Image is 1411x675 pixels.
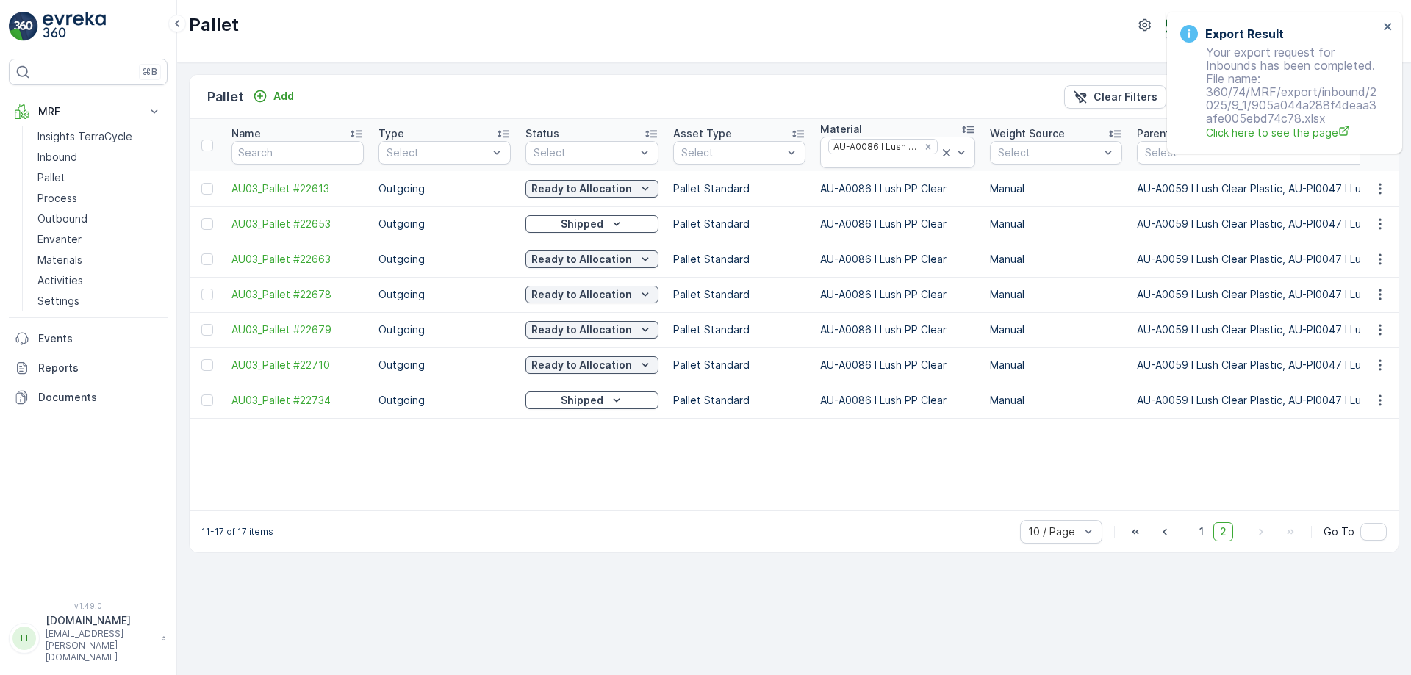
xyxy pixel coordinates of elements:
[561,393,603,408] p: Shipped
[1324,524,1354,539] span: Go To
[820,122,862,137] p: Material
[983,171,1130,206] td: Manual
[371,383,518,418] td: Outgoing
[9,602,168,610] span: v 1.49.0
[37,191,77,206] p: Process
[983,277,1130,312] td: Manual
[1206,125,1379,140] a: Click here to see the page
[666,312,813,347] td: Pallet Standard
[9,353,168,383] a: Reports
[46,613,154,628] p: [DOMAIN_NAME]
[813,171,983,206] td: AU-A0086 I Lush PP Clear
[1205,25,1284,43] h3: Export Result
[32,147,168,167] a: Inbound
[231,322,364,337] a: AU03_Pallet #22679
[37,294,79,308] p: Settings
[666,383,813,418] td: Pallet Standard
[681,145,783,160] p: Select
[371,347,518,383] td: Outgoing
[201,218,213,230] div: Toggle Row Selected
[525,321,658,339] button: Ready to Allocation
[525,250,658,268] button: Ready to Allocation
[378,126,404,141] p: Type
[201,359,213,371] div: Toggle Row Selected
[9,383,168,412] a: Documents
[525,391,658,409] button: Shipped
[531,252,632,267] p: Ready to Allocation
[561,217,603,231] p: Shipped
[371,206,518,242] td: Outgoing
[231,252,364,267] a: AU03_Pallet #22663
[201,289,213,300] div: Toggle Row Selected
[207,87,244,107] p: Pallet
[531,322,632,337] p: Ready to Allocation
[531,287,632,302] p: Ready to Allocation
[12,627,36,650] div: TT
[43,12,106,41] img: logo_light-DOdMpM7g.png
[666,206,813,242] td: Pallet Standard
[32,270,168,291] a: Activities
[371,171,518,206] td: Outgoing
[1213,522,1233,541] span: 2
[666,277,813,312] td: Pallet Standard
[813,312,983,347] td: AU-A0086 I Lush PP Clear
[1166,12,1399,38] button: Terracycle-AU04 - Sendable(+10:00)
[666,347,813,383] td: Pallet Standard
[990,126,1065,141] p: Weight Source
[38,331,162,346] p: Events
[37,273,83,288] p: Activities
[525,215,658,233] button: Shipped
[1166,17,1189,33] img: terracycle_logo.png
[983,206,1130,242] td: Manual
[32,188,168,209] a: Process
[371,277,518,312] td: Outgoing
[143,66,157,78] p: ⌘B
[231,358,364,372] span: AU03_Pallet #22710
[525,180,658,198] button: Ready to Allocation
[38,390,162,405] p: Documents
[37,170,65,185] p: Pallet
[813,383,983,418] td: AU-A0086 I Lush PP Clear
[813,347,983,383] td: AU-A0086 I Lush PP Clear
[1193,522,1210,541] span: 1
[666,171,813,206] td: Pallet Standard
[531,358,632,372] p: Ready to Allocation
[387,145,488,160] p: Select
[9,97,168,126] button: MRF
[32,167,168,188] a: Pallet
[32,229,168,250] a: Envanter
[231,287,364,302] a: AU03_Pallet #22678
[9,324,168,353] a: Events
[1180,46,1379,140] p: Your export request for Inbounds has been completed. File name: 360/74/MRF/export/inbound/2025/9_...
[201,183,213,195] div: Toggle Row Selected
[525,126,559,141] p: Status
[231,141,364,165] input: Search
[9,12,38,41] img: logo
[1383,21,1393,35] button: close
[983,347,1130,383] td: Manual
[666,242,813,277] td: Pallet Standard
[37,232,82,247] p: Envanter
[231,217,364,231] a: AU03_Pallet #22653
[531,181,632,196] p: Ready to Allocation
[1137,126,1221,141] p: Parent Materials
[32,209,168,229] a: Outbound
[37,129,132,144] p: Insights TerraCycle
[9,613,168,663] button: TT[DOMAIN_NAME][EMAIL_ADDRESS][PERSON_NAME][DOMAIN_NAME]
[231,393,364,408] a: AU03_Pallet #22734
[1094,90,1157,104] p: Clear Filters
[247,87,300,105] button: Add
[813,206,983,242] td: AU-A0086 I Lush PP Clear
[920,141,936,153] div: Remove AU-A0086 I Lush PP Clear
[983,242,1130,277] td: Manual
[998,145,1099,160] p: Select
[37,150,77,165] p: Inbound
[813,277,983,312] td: AU-A0086 I Lush PP Clear
[525,286,658,303] button: Ready to Allocation
[37,253,82,267] p: Materials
